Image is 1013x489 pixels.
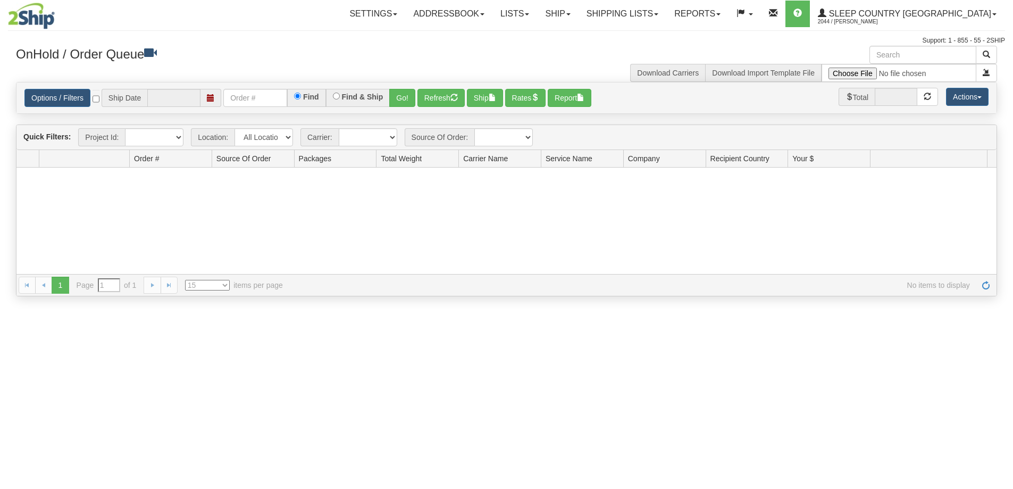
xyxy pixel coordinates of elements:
button: Search [976,46,997,64]
span: Location: [191,128,235,146]
input: Search [869,46,976,64]
span: Sleep Country [GEOGRAPHIC_DATA] [826,9,991,18]
input: Import [822,64,976,82]
span: Carrier Name [463,153,508,164]
label: Find & Ship [342,93,383,101]
a: Lists [492,1,537,27]
span: Project Id: [78,128,125,146]
button: Rates [505,89,546,107]
span: Order # [134,153,159,164]
span: Page of 1 [77,278,137,292]
span: Source Of Order [216,153,271,164]
label: Find [303,93,319,101]
a: Refresh [977,277,994,294]
button: Go! [389,89,415,107]
span: Your $ [792,153,814,164]
a: Options / Filters [24,89,90,107]
span: 1 [52,277,69,294]
button: Report [548,89,591,107]
span: Service Name [546,153,592,164]
a: Addressbook [405,1,492,27]
div: Support: 1 - 855 - 55 - 2SHIP [8,36,1005,45]
h3: OnHold / Order Queue [16,46,499,61]
input: Order # [223,89,287,107]
a: Ship [537,1,578,27]
button: Refresh [417,89,465,107]
span: items per page [185,280,283,291]
span: 2044 / [PERSON_NAME] [818,16,898,27]
span: Company [628,153,660,164]
a: Download Import Template File [712,69,815,77]
button: Ship [467,89,503,107]
span: Total [839,88,875,106]
a: Download Carriers [637,69,699,77]
span: Total Weight [381,153,422,164]
a: Shipping lists [579,1,666,27]
a: Settings [341,1,405,27]
span: Ship Date [102,89,147,107]
span: Carrier: [300,128,339,146]
div: grid toolbar [16,125,997,150]
span: Recipient Country [710,153,769,164]
span: Source Of Order: [405,128,475,146]
img: logo2044.jpg [8,3,55,29]
a: Sleep Country [GEOGRAPHIC_DATA] 2044 / [PERSON_NAME] [810,1,1004,27]
span: No items to display [298,280,970,291]
label: Quick Filters: [23,131,71,142]
span: Packages [299,153,331,164]
a: Reports [666,1,729,27]
button: Actions [946,88,989,106]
